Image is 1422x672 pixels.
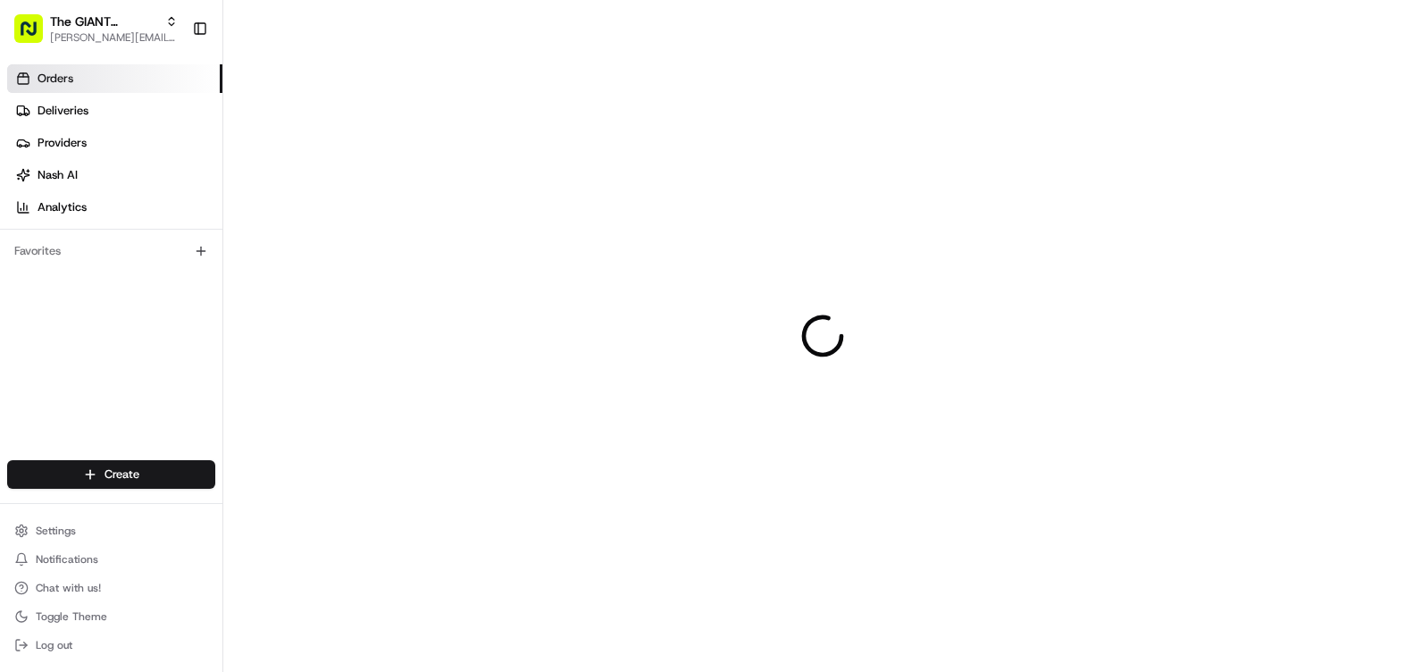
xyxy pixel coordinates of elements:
[36,552,98,567] span: Notifications
[7,129,222,157] a: Providers
[7,547,215,572] button: Notifications
[126,394,216,408] a: Powered byPylon
[105,466,139,483] span: Create
[7,518,215,543] button: Settings
[18,232,120,247] div: Past conversations
[36,609,107,624] span: Toggle Theme
[36,638,72,652] span: Log out
[36,351,137,369] span: Knowledge Base
[7,460,215,489] button: Create
[38,135,87,151] span: Providers
[46,115,295,134] input: Clear
[178,395,216,408] span: Pylon
[50,13,158,30] button: The GIANT Company
[36,524,76,538] span: Settings
[7,161,222,189] a: Nash AI
[158,277,195,291] span: [DATE]
[169,351,287,369] span: API Documentation
[144,344,294,376] a: 💻API Documentation
[36,278,50,292] img: 1736555255976-a54dd68f-1ca7-489b-9aae-adbdc363a1c4
[7,237,215,265] div: Favorites
[18,171,50,203] img: 1736555255976-a54dd68f-1ca7-489b-9aae-adbdc363a1c4
[11,344,144,376] a: 📗Knowledge Base
[61,171,293,189] div: Start new chat
[7,633,215,658] button: Log out
[7,604,215,629] button: Toggle Theme
[38,103,88,119] span: Deliveries
[18,71,325,100] p: Welcome 👋
[304,176,325,197] button: Start new chat
[148,277,155,291] span: •
[7,64,222,93] a: Orders
[18,18,54,54] img: Nash
[7,193,222,222] a: Analytics
[55,277,145,291] span: [PERSON_NAME]
[151,353,165,367] div: 💻
[38,167,78,183] span: Nash AI
[18,353,32,367] div: 📗
[50,30,178,45] button: [PERSON_NAME][EMAIL_ADDRESS][DOMAIN_NAME]
[38,199,87,215] span: Analytics
[7,7,185,50] button: The GIANT Company[PERSON_NAME][EMAIL_ADDRESS][DOMAIN_NAME]
[61,189,226,203] div: We're available if you need us!
[18,260,46,289] img: Asif Zaman Khan
[277,229,325,250] button: See all
[36,581,101,595] span: Chat with us!
[38,71,73,87] span: Orders
[7,575,215,601] button: Chat with us!
[7,97,222,125] a: Deliveries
